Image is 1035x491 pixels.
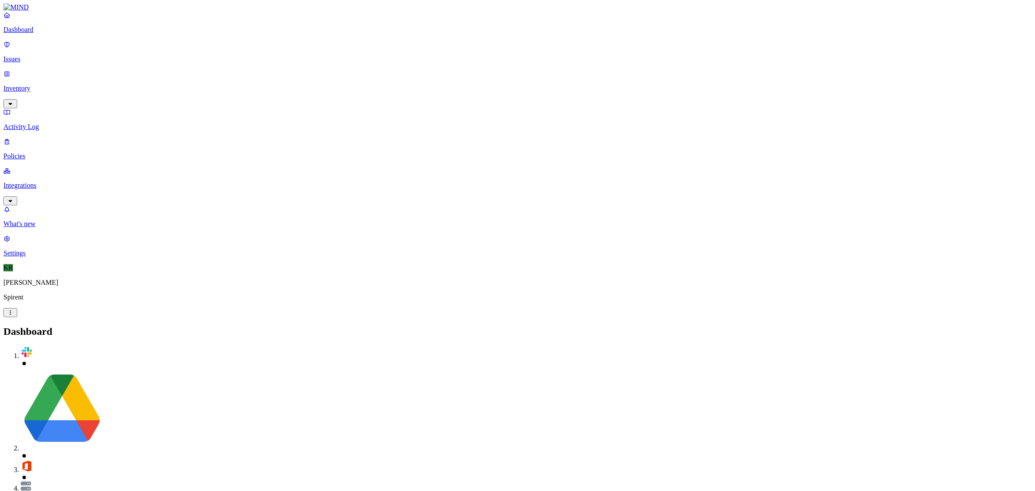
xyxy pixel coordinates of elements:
[3,235,1032,257] a: Settings
[3,326,1032,337] h2: Dashboard
[3,293,1032,301] p: Spirent
[3,108,1032,131] a: Activity Log
[3,70,1032,107] a: Inventory
[21,460,33,472] img: svg%3e
[3,279,1032,286] p: [PERSON_NAME]
[3,182,1032,189] p: Integrations
[21,346,33,358] img: svg%3e
[3,3,29,11] img: MIND
[3,85,1032,92] p: Inventory
[3,205,1032,228] a: What's new
[3,264,13,271] span: KR
[3,167,1032,204] a: Integrations
[3,26,1032,34] p: Dashboard
[3,249,1032,257] p: Settings
[21,482,31,491] img: svg%3e
[3,123,1032,131] p: Activity Log
[3,138,1032,160] a: Policies
[3,11,1032,34] a: Dashboard
[21,368,103,450] img: svg%3e
[3,3,1032,11] a: MIND
[3,220,1032,228] p: What's new
[3,152,1032,160] p: Policies
[3,41,1032,63] a: Issues
[3,55,1032,63] p: Issues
